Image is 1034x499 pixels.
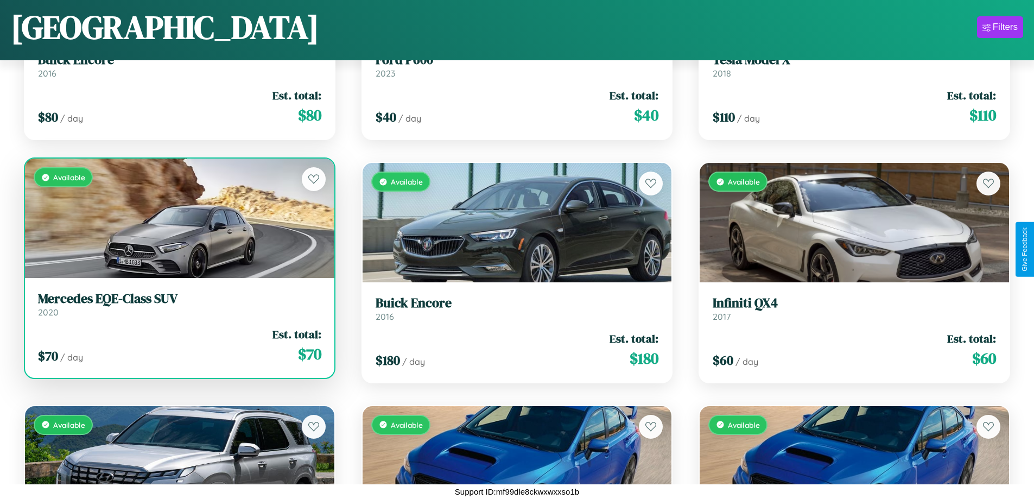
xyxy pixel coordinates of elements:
span: 2020 [38,307,59,318]
span: / day [60,113,83,124]
span: Available [391,177,423,186]
span: Available [53,420,85,429]
span: 2017 [713,311,731,322]
span: Available [728,420,760,429]
span: Available [53,173,85,182]
span: $ 180 [376,351,400,369]
span: Est. total: [610,87,658,103]
span: $ 60 [713,351,733,369]
button: Filters [977,16,1023,38]
p: Support ID: mf99dle8ckwxwxxso1b [455,484,579,499]
h3: Buick Encore [376,295,659,311]
span: 2023 [376,68,395,79]
span: $ 180 [630,348,658,369]
h1: [GEOGRAPHIC_DATA] [11,5,319,49]
h3: Infiniti QX4 [713,295,996,311]
span: 2018 [713,68,731,79]
span: $ 80 [38,108,58,126]
span: / day [398,113,421,124]
span: 2016 [38,68,56,79]
span: $ 40 [634,104,658,126]
a: Infiniti QX42017 [713,295,996,322]
a: Tesla Model X2018 [713,52,996,79]
span: Est. total: [272,326,321,342]
h3: Ford P600 [376,52,659,68]
span: Est. total: [947,87,996,103]
h3: Tesla Model X [713,52,996,68]
span: $ 60 [972,348,996,369]
a: Mercedes EQE-Class SUV2020 [38,291,321,318]
span: $ 110 [713,108,735,126]
h3: Buick Encore [38,52,321,68]
a: Buick Encore2016 [376,295,659,322]
a: Ford P6002023 [376,52,659,79]
span: / day [60,352,83,363]
span: Est. total: [947,331,996,346]
span: $ 110 [969,104,996,126]
a: Buick Encore2016 [38,52,321,79]
div: Give Feedback [1021,228,1029,271]
span: $ 70 [298,343,321,365]
span: / day [402,356,425,367]
div: Filters [993,22,1018,33]
span: $ 80 [298,104,321,126]
span: 2016 [376,311,394,322]
span: Available [728,177,760,186]
span: / day [737,113,760,124]
span: / day [735,356,758,367]
span: Est. total: [610,331,658,346]
h3: Mercedes EQE-Class SUV [38,291,321,307]
span: $ 40 [376,108,396,126]
span: $ 70 [38,347,58,365]
span: Available [391,420,423,429]
span: Est. total: [272,87,321,103]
